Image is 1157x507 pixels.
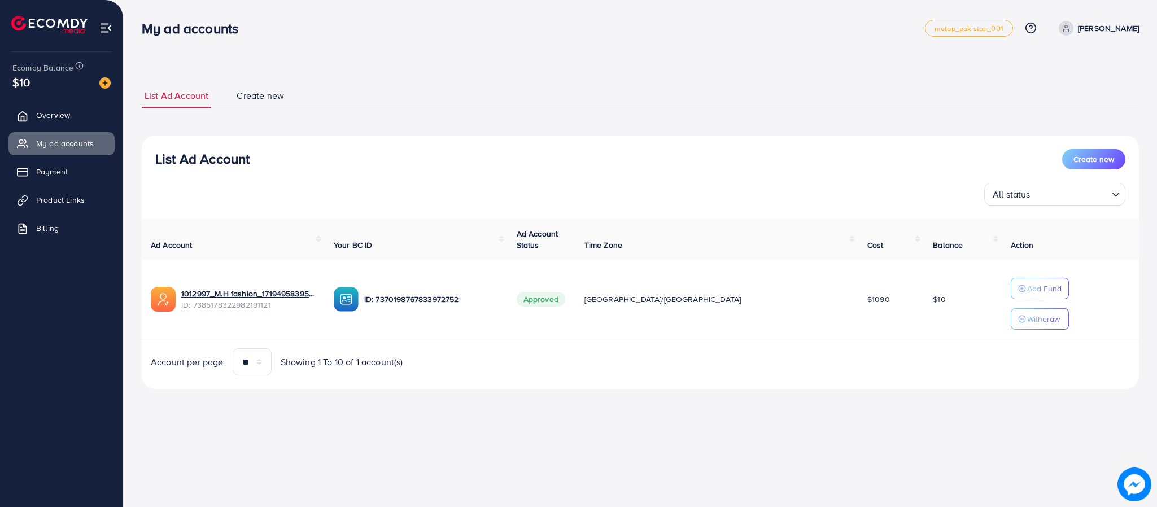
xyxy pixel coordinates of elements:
span: Payment [36,166,68,177]
img: menu [99,21,112,34]
a: My ad accounts [8,132,115,155]
img: ic-ba-acc.ded83a64.svg [334,287,359,312]
input: Search for option [1034,184,1107,203]
span: Ad Account [151,239,193,251]
div: Search for option [984,183,1125,206]
div: <span class='underline'>1012997_M.H fashion_1719495839504</span></br>7385178322982191121 [181,288,316,311]
span: $10 [933,294,945,305]
img: image [1117,467,1151,501]
span: Overview [36,110,70,121]
span: Ad Account Status [517,228,558,251]
span: Time Zone [584,239,622,251]
span: Action [1011,239,1033,251]
button: Create new [1062,149,1125,169]
span: Showing 1 To 10 of 1 account(s) [281,356,403,369]
a: Billing [8,217,115,239]
span: All status [990,186,1033,203]
span: ID: 7385178322982191121 [181,299,316,311]
span: Create new [1073,154,1114,165]
a: [PERSON_NAME] [1054,21,1139,36]
h3: My ad accounts [142,20,247,37]
span: Approved [517,292,565,307]
p: [PERSON_NAME] [1078,21,1139,35]
span: Create new [237,89,284,102]
p: Withdraw [1027,312,1060,326]
img: ic-ads-acc.e4c84228.svg [151,287,176,312]
span: Balance [933,239,963,251]
button: Add Fund [1011,278,1069,299]
a: 1012997_M.H fashion_1719495839504 [181,288,316,299]
p: ID: 7370198767833972752 [364,292,499,306]
h3: List Ad Account [155,151,250,167]
span: Product Links [36,194,85,206]
span: metap_pakistan_001 [935,25,1003,32]
span: $10 [12,74,30,90]
span: Ecomdy Balance [12,62,73,73]
img: logo [11,16,88,33]
span: List Ad Account [145,89,208,102]
span: Billing [36,222,59,234]
span: $1090 [867,294,890,305]
a: Product Links [8,189,115,211]
span: Account per page [151,356,224,369]
button: Withdraw [1011,308,1069,330]
a: Overview [8,104,115,126]
span: [GEOGRAPHIC_DATA]/[GEOGRAPHIC_DATA] [584,294,741,305]
img: image [99,77,111,89]
span: Your BC ID [334,239,373,251]
p: Add Fund [1027,282,1062,295]
span: My ad accounts [36,138,94,149]
a: Payment [8,160,115,183]
a: metap_pakistan_001 [925,20,1013,37]
span: Cost [867,239,884,251]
